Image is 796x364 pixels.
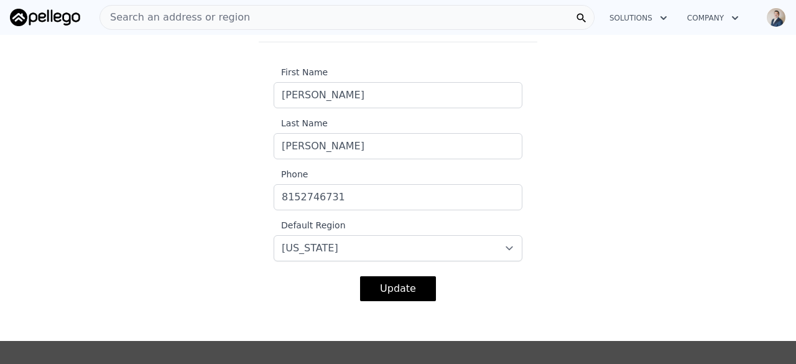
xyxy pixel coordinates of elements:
[100,10,250,25] span: Search an address or region
[274,82,522,108] input: First Name
[677,7,749,29] button: Company
[274,235,522,261] select: Default Region
[274,133,522,159] input: Last Name
[274,118,328,128] span: Last Name
[599,7,677,29] button: Solutions
[274,169,308,179] span: Phone
[274,220,346,230] span: Default Region
[766,7,786,27] img: avatar
[274,67,328,77] span: First Name
[10,9,80,26] img: Pellego
[360,276,436,301] button: Update
[274,184,522,210] input: Phone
